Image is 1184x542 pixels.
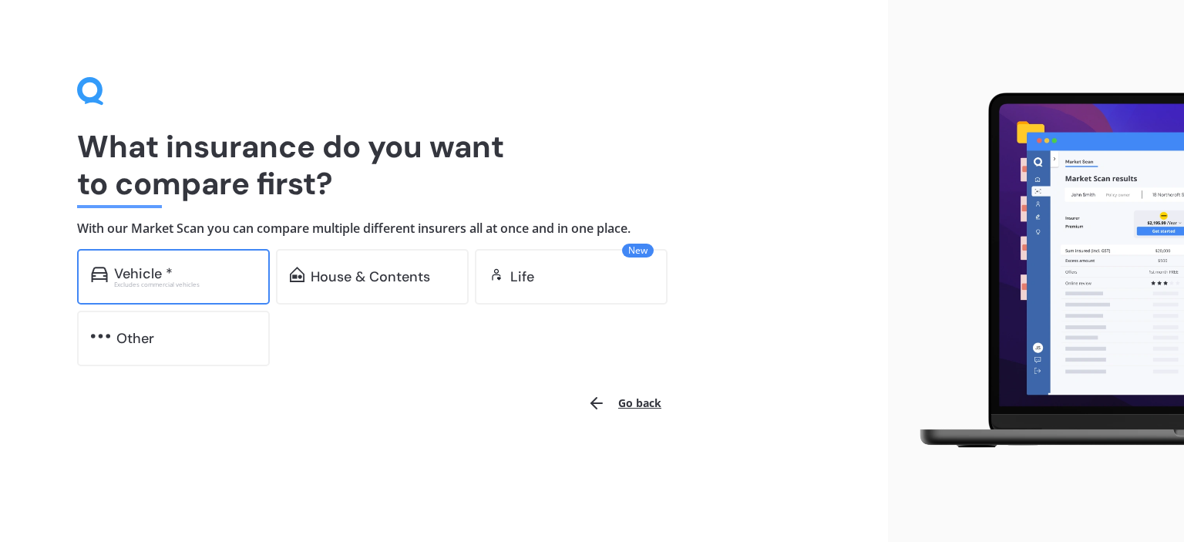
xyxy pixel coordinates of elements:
img: car.f15378c7a67c060ca3f3.svg [91,267,108,282]
h4: With our Market Scan you can compare multiple different insurers all at once and in one place. [77,221,811,237]
h1: What insurance do you want to compare first? [77,128,811,202]
button: Go back [578,385,671,422]
div: Vehicle * [114,266,173,281]
img: other.81dba5aafe580aa69f38.svg [91,328,110,344]
div: House & Contents [311,269,430,284]
img: home-and-contents.b802091223b8502ef2dd.svg [290,267,304,282]
div: Other [116,331,154,346]
div: Excludes commercial vehicles [114,281,256,288]
span: New [622,244,654,258]
div: Life [510,269,534,284]
img: laptop.webp [900,85,1184,457]
img: life.f720d6a2d7cdcd3ad642.svg [489,267,504,282]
